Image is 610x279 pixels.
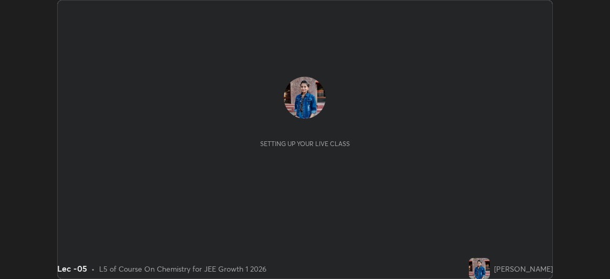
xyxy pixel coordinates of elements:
[91,263,95,274] div: •
[57,262,87,275] div: Lec -05
[284,77,326,119] img: afbd5aa0a622416b8b8991d38887bb34.jpg
[469,258,490,279] img: afbd5aa0a622416b8b8991d38887bb34.jpg
[260,140,350,148] div: Setting up your live class
[494,263,553,274] div: [PERSON_NAME]
[99,263,266,274] div: L5 of Course On Chemistry for JEE Growth 1 2026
